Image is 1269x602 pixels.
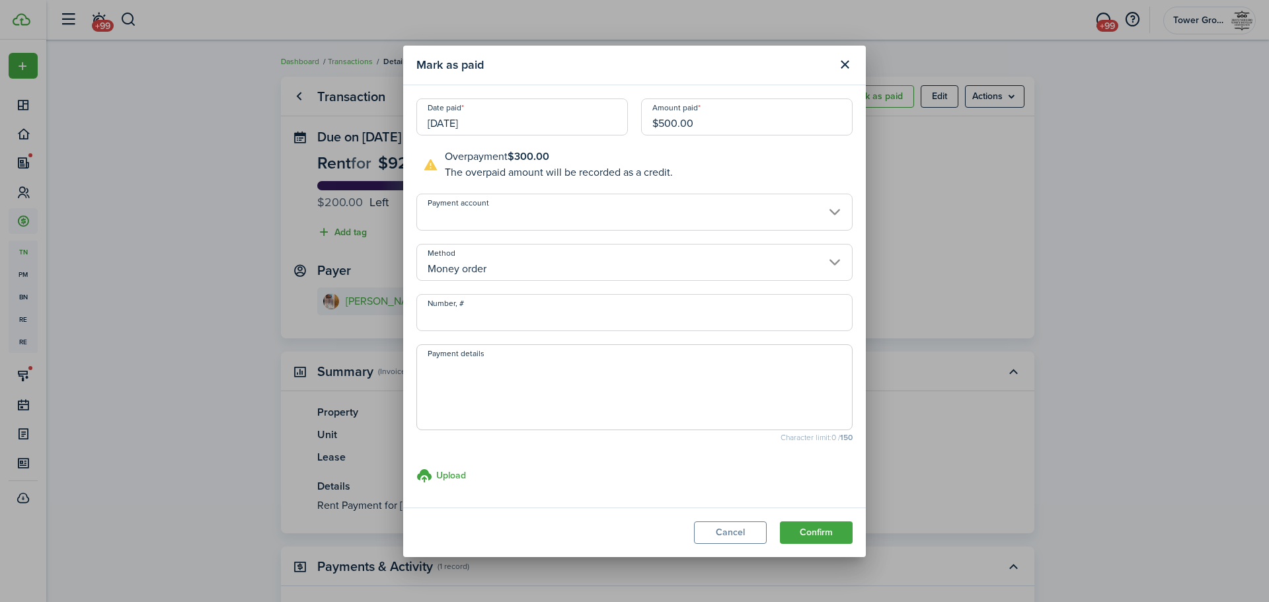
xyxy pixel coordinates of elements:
[840,432,853,443] b: 150
[641,98,853,135] input: 0.00
[416,433,853,441] small: Character limit: 0 /
[833,54,856,76] button: Close modal
[436,469,466,482] h3: Upload
[416,52,830,78] modal-title: Mark as paid
[508,149,549,164] b: $300.00
[780,521,853,544] button: Confirm
[694,521,767,544] button: Cancel
[445,149,673,180] p: Overpayment The overpaid amount will be recorded as a credit.
[416,98,628,135] input: mm/dd/yyyy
